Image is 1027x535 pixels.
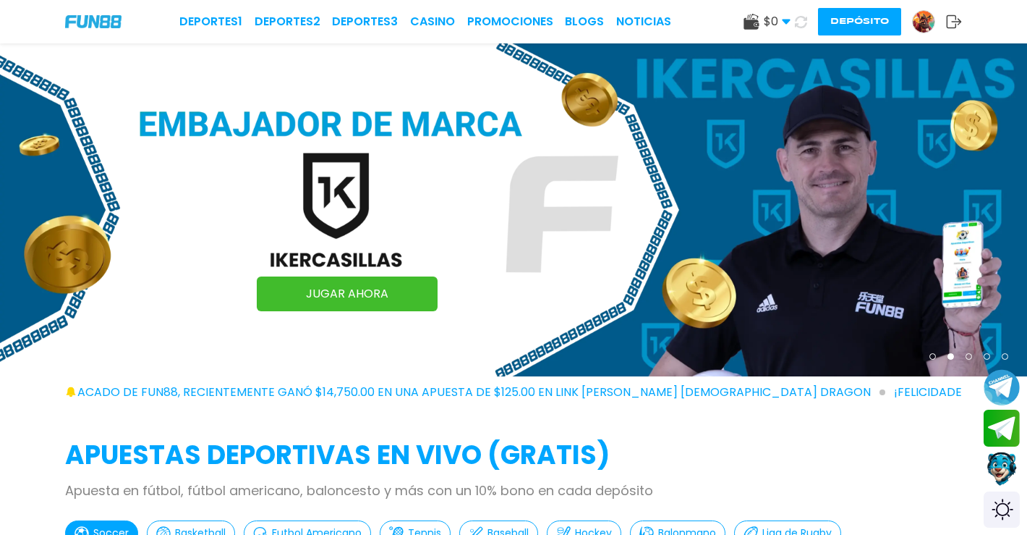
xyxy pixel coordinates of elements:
a: BLOGS [565,13,604,30]
button: Join telegram channel [984,368,1020,406]
span: $ 0 [764,13,791,30]
button: Contact customer service [984,450,1020,488]
img: Company Logo [65,15,122,28]
p: Apuesta en fútbol, fútbol americano, baloncesto y más con un 10% bono en cada depósito [65,481,962,500]
a: JUGAR AHORA [257,277,438,311]
a: Deportes1 [179,13,242,30]
a: Deportes3 [332,13,398,30]
a: CASINO [410,13,455,30]
div: Switch theme [984,492,1020,528]
button: Join telegram [984,410,1020,447]
button: Depósito [818,8,901,35]
img: Avatar [913,11,934,33]
a: Deportes2 [255,13,320,30]
a: NOTICIAS [616,13,671,30]
h2: APUESTAS DEPORTIVAS EN VIVO (gratis) [65,436,962,475]
a: Avatar [912,10,946,33]
a: Promociones [467,13,553,30]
